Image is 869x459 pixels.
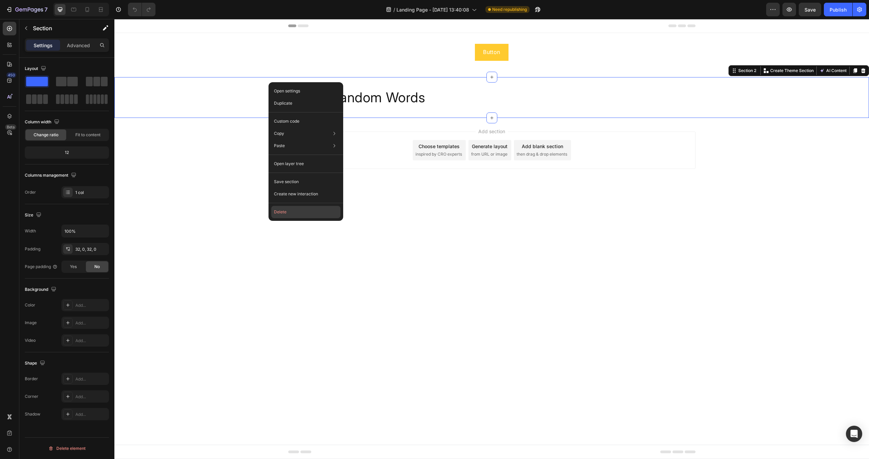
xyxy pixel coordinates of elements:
span: No [94,264,100,270]
div: Width [25,228,36,234]
div: Shape [25,359,47,368]
div: Video [25,337,36,343]
span: inspired by CRO experts [301,132,348,138]
span: from URL or image [357,132,393,138]
p: Open layer tree [274,161,304,167]
div: 12 [26,148,108,157]
div: Add... [75,338,107,344]
p: Create Theme Section [656,49,699,55]
div: Add... [75,411,107,418]
h2: SOME Random Words [174,69,581,88]
button: AI Content [704,48,734,56]
p: Save section [274,179,299,185]
div: Add... [75,394,107,400]
button: Publish [824,3,852,16]
span: Save [805,7,816,13]
iframe: Design area [114,19,869,459]
button: Save [799,3,821,16]
div: Columns management [25,171,78,180]
div: Corner [25,393,38,400]
p: Advanced [67,42,90,49]
div: Choose templates [304,124,345,131]
div: 1 col [75,190,107,196]
div: 32, 0, 32, 0 [75,246,107,252]
div: Layout [25,64,48,73]
div: Add... [75,320,107,326]
div: Undo/Redo [128,3,155,16]
span: Landing Page - [DATE] 13:40:08 [396,6,469,13]
p: Custom code [274,118,299,124]
span: Fit to content [75,132,100,138]
span: then drag & drop elements [402,132,453,138]
p: 7 [44,5,48,14]
div: Generate layout [357,124,393,131]
div: Color [25,302,35,308]
p: Section [33,24,89,32]
div: Add... [75,376,107,382]
div: Page padding [25,264,58,270]
div: Padding [25,246,40,252]
p: Duplicate [274,100,292,106]
div: Add blank section [407,124,449,131]
div: Section 2 [623,49,643,55]
div: Open Intercom Messenger [846,426,862,442]
a: Button [360,25,394,42]
button: 7 [3,3,51,16]
p: Create new interaction [274,191,318,197]
div: Shadow [25,411,40,417]
div: Image [25,320,37,326]
div: Order [25,189,36,195]
p: Open settings [274,88,300,94]
div: Background [25,285,58,294]
input: Auto [62,225,109,237]
p: Button [369,29,386,38]
div: Column width [25,118,61,127]
div: Delete element [48,444,86,453]
p: Settings [34,42,53,49]
button: Delete [271,206,340,218]
div: Publish [830,6,847,13]
span: / [393,6,395,13]
span: Change ratio [34,132,58,138]
p: Copy [274,130,284,137]
div: Add... [75,302,107,308]
div: Beta [5,124,16,130]
div: 450 [6,72,16,78]
div: Border [25,376,38,382]
div: Size [25,211,43,220]
span: Need republishing [492,6,527,13]
span: Add section [361,109,393,116]
span: Yes [70,264,77,270]
button: Delete element [25,443,109,454]
p: Paste [274,143,285,149]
